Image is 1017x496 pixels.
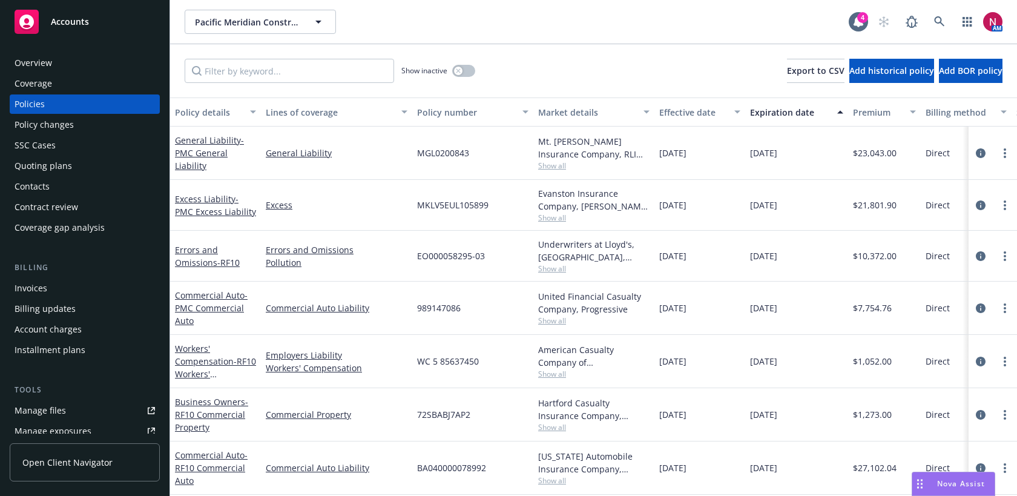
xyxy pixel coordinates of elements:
[659,355,686,368] span: [DATE]
[266,408,407,421] a: Commercial Property
[10,401,160,420] a: Manage files
[998,301,1012,316] a: more
[412,98,533,127] button: Policy number
[848,98,921,127] button: Premium
[175,396,248,433] a: Business Owners
[266,147,407,159] a: General Liability
[10,53,160,73] a: Overview
[849,65,934,76] span: Add historical policy
[853,355,892,368] span: $1,052.00
[750,302,777,314] span: [DATE]
[417,461,486,474] span: BA040000078992
[538,316,650,326] span: Show all
[926,461,950,474] span: Direct
[750,250,777,262] span: [DATE]
[872,10,896,34] a: Start snowing
[857,12,868,23] div: 4
[538,343,650,369] div: American Casualty Company of [GEOGRAPHIC_DATA], [US_STATE], CNA Insurance
[659,199,686,211] span: [DATE]
[538,397,650,422] div: Hartford Casualty Insurance Company, Hartford Insurance Group
[750,461,777,474] span: [DATE]
[538,213,650,223] span: Show all
[15,299,76,319] div: Billing updates
[417,250,485,262] span: EO000058295-03
[939,59,1002,83] button: Add BOR policy
[998,408,1012,422] a: more
[175,134,244,171] a: General Liability
[10,384,160,396] div: Tools
[853,302,892,314] span: $7,754.76
[15,74,52,93] div: Coverage
[926,408,950,421] span: Direct
[417,408,470,421] span: 72SBABJ7AP2
[10,5,160,39] a: Accounts
[750,355,777,368] span: [DATE]
[538,290,650,316] div: United Financial Casualty Company, Progressive
[15,340,85,360] div: Installment plans
[900,10,924,34] a: Report a Bug
[185,10,336,34] button: Pacific Meridian Construction, Inc. & RF10 Inspections, Inc.
[538,135,650,160] div: Mt. [PERSON_NAME] Insurance Company, RLI Corp, Amwins
[266,256,407,269] a: Pollution
[745,98,848,127] button: Expiration date
[401,65,447,76] span: Show inactive
[853,199,897,211] span: $21,801.90
[912,472,995,496] button: Nova Assist
[175,396,248,433] span: - RF10 Commercial Property
[927,10,952,34] a: Search
[266,362,407,374] a: Workers' Compensation
[659,461,686,474] span: [DATE]
[659,302,686,314] span: [DATE]
[266,349,407,362] a: Employers Liability
[926,355,950,368] span: Direct
[51,17,89,27] span: Accounts
[10,136,160,155] a: SSC Cases
[10,320,160,339] a: Account charges
[939,65,1002,76] span: Add BOR policy
[175,134,244,171] span: - PMC General Liability
[533,98,654,127] button: Market details
[22,456,113,469] span: Open Client Navigator
[15,320,82,339] div: Account charges
[750,147,777,159] span: [DATE]
[998,249,1012,263] a: more
[175,449,248,486] span: - RF10 Commercial Auto
[654,98,745,127] button: Effective date
[175,244,240,268] a: Errors and Omissions
[10,262,160,274] div: Billing
[417,106,515,119] div: Policy number
[10,218,160,237] a: Coverage gap analysis
[998,354,1012,369] a: more
[659,147,686,159] span: [DATE]
[538,106,636,119] div: Market details
[10,197,160,217] a: Contract review
[15,422,91,441] div: Manage exposures
[15,401,66,420] div: Manage files
[983,12,1002,31] img: photo
[853,408,892,421] span: $1,273.00
[926,147,950,159] span: Direct
[787,59,844,83] button: Export to CSV
[973,198,988,213] a: circleInformation
[538,187,650,213] div: Evanston Insurance Company, [PERSON_NAME] Insurance, Amwins
[853,106,903,119] div: Premium
[750,408,777,421] span: [DATE]
[973,249,988,263] a: circleInformation
[15,136,56,155] div: SSC Cases
[15,279,47,298] div: Invoices
[15,177,50,196] div: Contacts
[15,115,74,134] div: Policy changes
[266,199,407,211] a: Excess
[538,422,650,432] span: Show all
[750,199,777,211] span: [DATE]
[998,461,1012,475] a: more
[10,422,160,441] a: Manage exposures
[659,106,727,119] div: Effective date
[10,115,160,134] a: Policy changes
[998,198,1012,213] a: more
[853,461,897,474] span: $27,102.04
[10,94,160,114] a: Policies
[175,106,243,119] div: Policy details
[175,193,256,217] a: Excess Liability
